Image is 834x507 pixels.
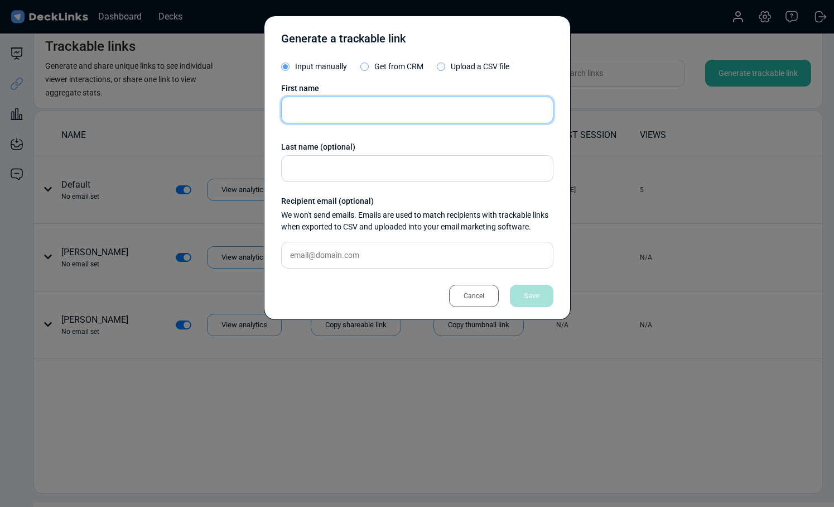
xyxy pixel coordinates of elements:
div: We won't send emails. Emails are used to match recipients with trackable links when exported to C... [281,209,553,233]
div: Generate a trackable link [281,30,406,52]
span: Input manually [295,62,347,71]
div: Recipient email (optional) [281,195,553,207]
div: Last name (optional) [281,141,553,153]
input: email@domain.com [281,242,553,269]
div: Cancel [449,285,499,307]
span: Upload a CSV file [451,62,509,71]
div: First name [281,83,553,94]
span: Get from CRM [374,62,423,71]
